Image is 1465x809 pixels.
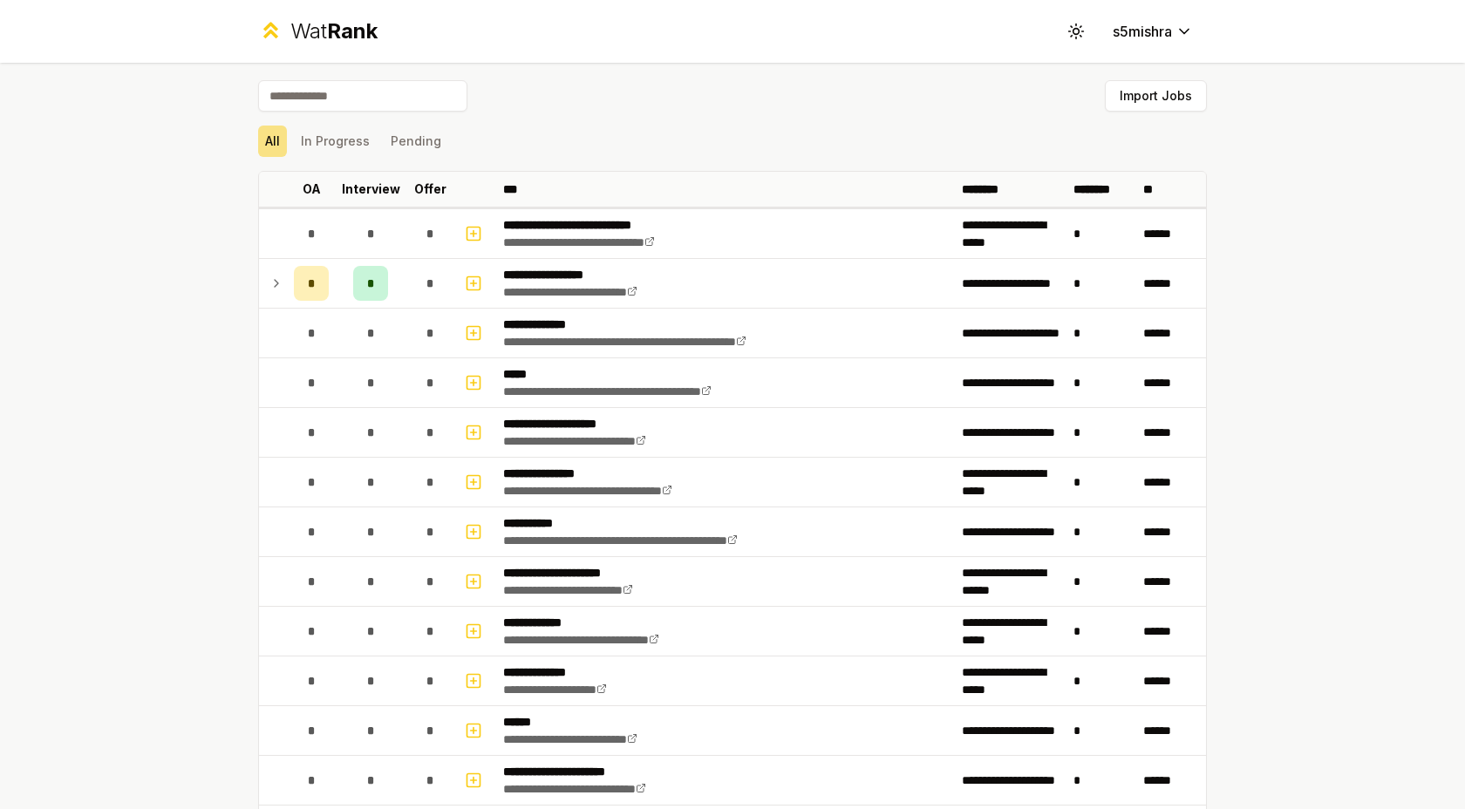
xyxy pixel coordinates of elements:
[258,126,287,157] button: All
[414,180,446,198] p: Offer
[384,126,448,157] button: Pending
[327,18,378,44] span: Rank
[1099,16,1207,47] button: s5mishra
[258,17,378,45] a: WatRank
[294,126,377,157] button: In Progress
[1105,80,1207,112] button: Import Jobs
[303,180,321,198] p: OA
[290,17,378,45] div: Wat
[1113,21,1172,42] span: s5mishra
[342,180,400,198] p: Interview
